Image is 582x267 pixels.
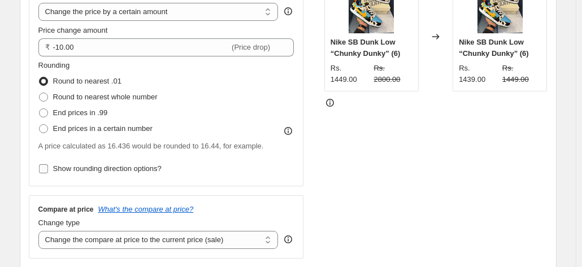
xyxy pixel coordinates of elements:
input: -10.00 [53,38,230,56]
div: help [283,234,294,245]
span: Nike SB Dunk Low “Chunky Dunky” (6) [459,38,529,58]
span: Round to nearest .01 [53,77,121,85]
span: End prices in a certain number [53,124,153,133]
span: ₹ [45,43,50,51]
span: (Price drop) [232,43,270,51]
span: Show rounding direction options? [53,164,162,173]
strike: Rs. 1449.00 [502,63,541,85]
strike: Rs. 2800.00 [373,63,412,85]
h3: Compare at price [38,205,94,214]
span: Change type [38,218,80,227]
div: Rs. 1449.00 [331,63,370,85]
span: A price calculated as 16.436 would be rounded to 16.44, for example. [38,142,264,150]
div: Rs. 1439.00 [459,63,498,85]
span: Rounding [38,61,70,69]
span: Round to nearest whole number [53,93,158,101]
span: Nike SB Dunk Low “Chunky Dunky” (6) [331,38,401,58]
button: What's the compare at price? [98,205,194,213]
span: End prices in .99 [53,108,108,117]
span: Price change amount [38,26,108,34]
div: help [283,6,294,17]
